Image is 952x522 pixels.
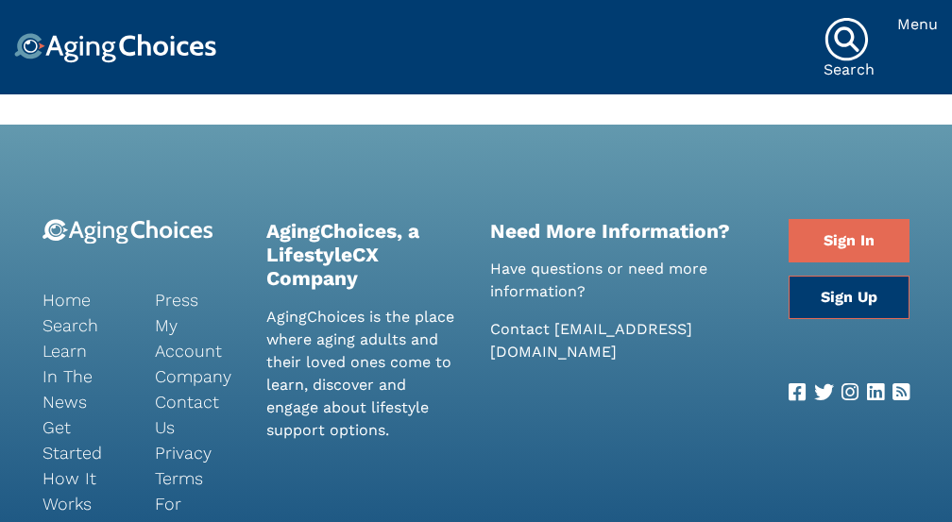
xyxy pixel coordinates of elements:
[824,17,869,62] img: search-icon.svg
[490,318,760,363] p: Contact
[42,465,127,516] a: How It Works
[841,378,858,408] a: Instagram
[814,378,834,408] a: Twitter
[42,414,127,465] a: Get Started
[14,33,216,63] img: Choice!
[155,312,239,363] a: My Account
[42,363,127,414] a: In The News
[490,219,760,243] h2: Need More Information?
[266,306,462,442] p: AgingChoices is the place where aging adults and their loved ones come to learn, discover and eng...
[42,312,127,338] a: Search
[789,276,909,319] a: Sign Up
[892,378,909,408] a: RSS Feed
[155,465,239,491] a: Terms
[42,219,213,244] img: 9-logo.svg
[867,378,884,408] a: LinkedIn
[897,17,938,32] div: Menu
[42,338,127,363] a: Learn
[824,62,875,77] div: Search
[155,440,239,465] a: Privacy
[155,363,239,389] a: Company
[42,287,127,312] a: Home
[490,320,692,361] a: [EMAIL_ADDRESS][DOMAIN_NAME]
[789,219,909,262] a: Sign In
[155,389,239,440] a: Contact Us
[789,378,806,408] a: Facebook
[266,219,462,291] h2: AgingChoices, a LifestyleCX Company
[155,287,239,312] a: Press
[490,258,760,303] p: Have questions or need more information?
